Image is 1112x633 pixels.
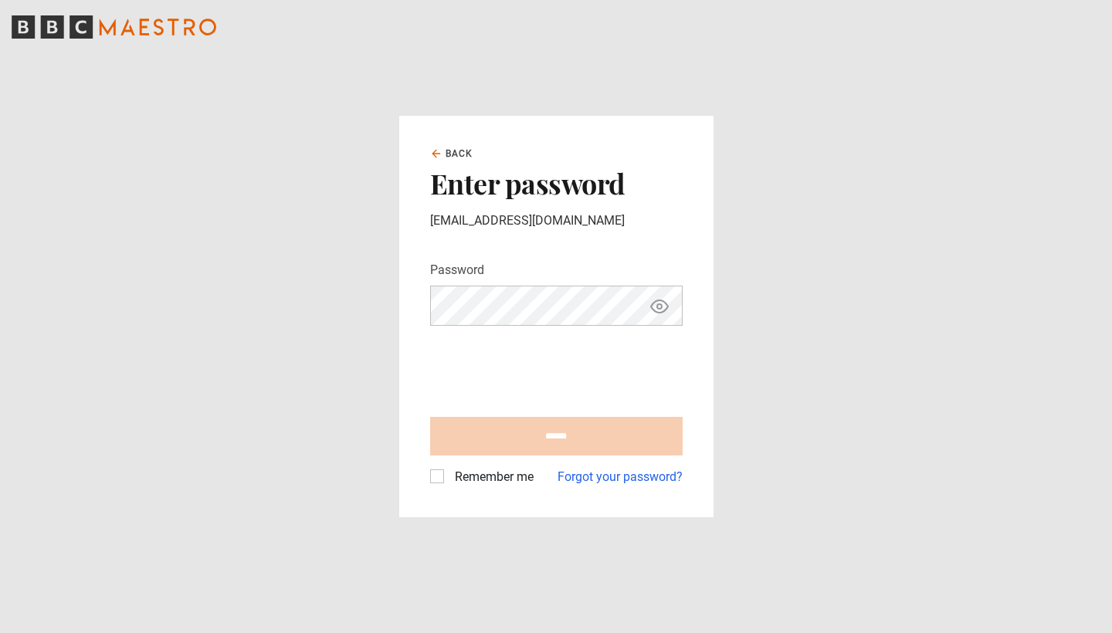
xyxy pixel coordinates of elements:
label: Remember me [449,468,534,486]
label: Password [430,261,484,279]
a: Back [430,147,473,161]
iframe: reCAPTCHA [430,338,665,398]
a: Forgot your password? [558,468,683,486]
h2: Enter password [430,167,683,199]
svg: BBC Maestro [12,15,216,39]
span: Back [446,147,473,161]
button: Show password [646,293,673,320]
p: [EMAIL_ADDRESS][DOMAIN_NAME] [430,212,683,230]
